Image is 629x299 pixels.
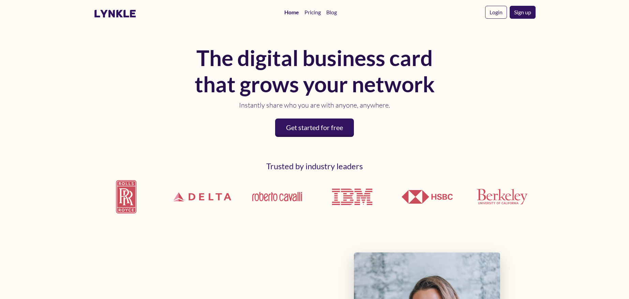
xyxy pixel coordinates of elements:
a: Home [282,5,302,19]
img: UCLA Berkeley [477,189,528,205]
p: Instantly share who you are with anyone, anywhere. [192,100,437,110]
a: Blog [324,5,340,19]
h2: Trusted by industry leaders [94,161,536,171]
a: lynkle [94,7,136,20]
a: Login [485,6,507,19]
img: IBM [327,171,378,222]
a: Get started for free [275,119,354,137]
a: Sign up [510,6,536,19]
img: Rolls Royce [94,174,161,219]
img: HSBC [402,190,453,204]
img: Roberto Cavalli [252,191,303,202]
img: Delta Airlines [169,173,236,221]
a: Pricing [302,5,324,19]
h1: The digital business card that grows your network [192,45,437,97]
